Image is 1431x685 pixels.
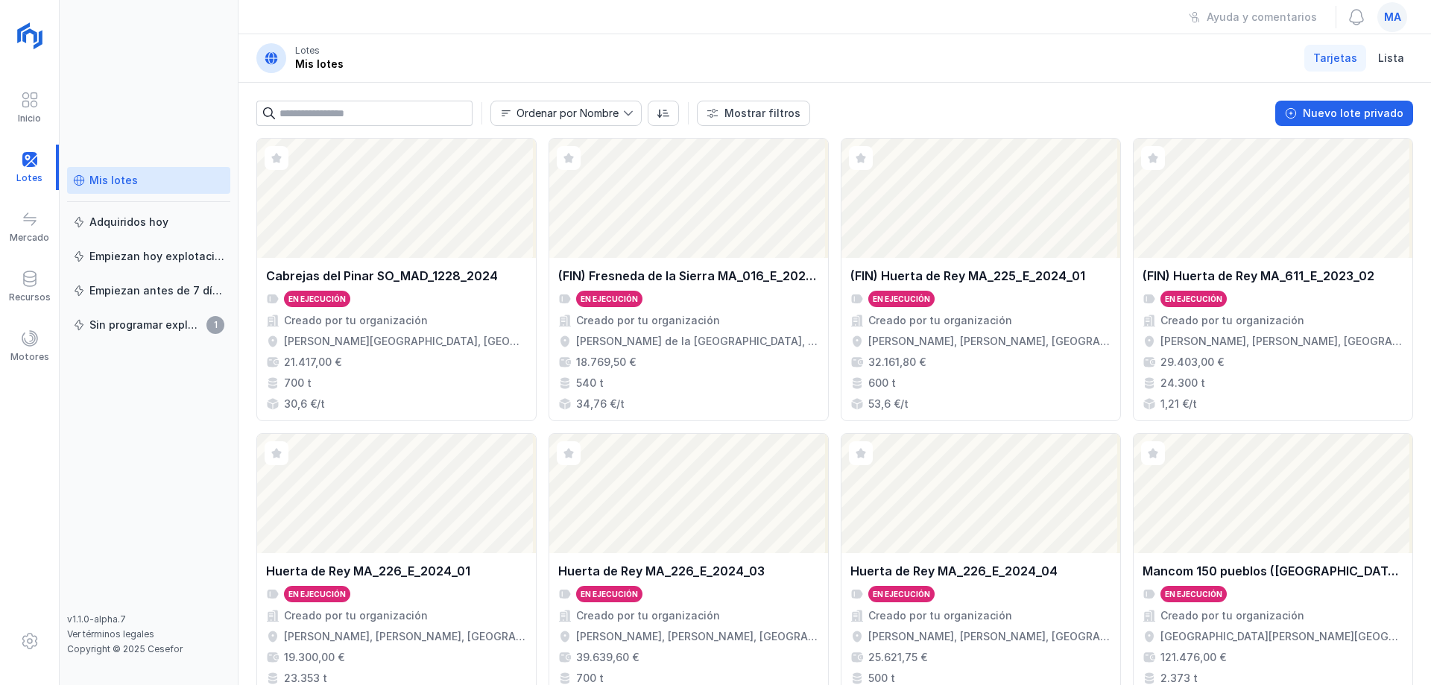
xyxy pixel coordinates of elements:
div: 53,6 €/t [868,397,909,411]
a: Sin programar explotación1 [67,312,230,338]
button: Nuevo lote privado [1275,101,1413,126]
div: 540 t [576,376,604,391]
div: [PERSON_NAME][GEOGRAPHIC_DATA], [GEOGRAPHIC_DATA], [GEOGRAPHIC_DATA] [284,334,527,349]
div: Recursos [9,291,51,303]
div: [PERSON_NAME] de la [GEOGRAPHIC_DATA], [GEOGRAPHIC_DATA], [GEOGRAPHIC_DATA], [GEOGRAPHIC_DATA] [576,334,819,349]
a: Cabrejas del Pinar SO_MAD_1228_2024En ejecuciónCreado por tu organización[PERSON_NAME][GEOGRAPHIC... [256,138,537,421]
div: (FIN) Fresneda de la Sierra MA_016_E_2024_01 [558,267,819,285]
div: 29.403,00 € [1160,355,1224,370]
a: Lista [1369,45,1413,72]
div: (FIN) Huerta de Rey MA_611_E_2023_02 [1143,267,1374,285]
div: En ejecución [873,589,930,599]
div: 600 t [868,376,896,391]
div: Huerta de Rey MA_226_E_2024_04 [850,562,1058,580]
div: Ordenar por Nombre [517,108,619,119]
div: Mostrar filtros [724,106,800,121]
div: Motores [10,351,49,363]
div: 121.476,00 € [1160,650,1226,665]
a: (FIN) Fresneda de la Sierra MA_016_E_2024_01En ejecuciónCreado por tu organización[PERSON_NAME] d... [549,138,829,421]
div: 18.769,50 € [576,355,636,370]
div: Cabrejas del Pinar SO_MAD_1228_2024 [266,267,498,285]
a: Empiezan hoy explotación [67,243,230,270]
div: Creado por tu organización [1160,313,1304,328]
div: 30,6 €/t [284,397,325,411]
div: Creado por tu organización [284,608,428,623]
div: Mis lotes [295,57,344,72]
div: Copyright © 2025 Cesefor [67,643,230,655]
span: Tarjetas [1313,51,1357,66]
div: Creado por tu organización [1160,608,1304,623]
button: Mostrar filtros [697,101,810,126]
a: (FIN) Huerta de Rey MA_611_E_2023_02En ejecuciónCreado por tu organización[PERSON_NAME], [PERSON_... [1133,138,1413,421]
div: Creado por tu organización [576,313,720,328]
div: En ejecución [581,294,638,304]
div: [PERSON_NAME], [PERSON_NAME], [GEOGRAPHIC_DATA], [GEOGRAPHIC_DATA] [868,334,1111,349]
span: 1 [206,316,224,334]
div: En ejecución [1165,294,1222,304]
div: Nuevo lote privado [1303,106,1403,121]
div: Creado por tu organización [576,608,720,623]
span: ma [1384,10,1401,25]
div: 39.639,60 € [576,650,639,665]
div: 21.417,00 € [284,355,341,370]
div: (FIN) Huerta de Rey MA_225_E_2024_01 [850,267,1085,285]
div: [PERSON_NAME], [PERSON_NAME], [GEOGRAPHIC_DATA], [GEOGRAPHIC_DATA] [284,629,527,644]
div: v1.1.0-alpha.7 [67,613,230,625]
div: Empiezan hoy explotación [89,249,224,264]
div: 19.300,00 € [284,650,344,665]
div: En ejecución [288,589,346,599]
div: Huerta de Rey MA_226_E_2024_03 [558,562,765,580]
div: Creado por tu organización [868,313,1012,328]
a: Ver términos legales [67,628,154,640]
div: Empiezan antes de 7 días [89,283,224,298]
div: [GEOGRAPHIC_DATA][PERSON_NAME][GEOGRAPHIC_DATA], [GEOGRAPHIC_DATA], [GEOGRAPHIC_DATA] [1160,629,1403,644]
div: Lotes [295,45,320,57]
div: Creado por tu organización [868,608,1012,623]
div: Ayuda y comentarios [1207,10,1317,25]
button: Ayuda y comentarios [1179,4,1327,30]
div: [PERSON_NAME], [PERSON_NAME], [GEOGRAPHIC_DATA], [GEOGRAPHIC_DATA] [576,629,819,644]
div: 34,76 €/t [576,397,625,411]
div: 32.161,80 € [868,355,926,370]
div: 24.300 t [1160,376,1205,391]
a: Adquiridos hoy [67,209,230,236]
div: 25.621,75 € [868,650,927,665]
div: Mercado [10,232,49,244]
div: [PERSON_NAME], [PERSON_NAME], [GEOGRAPHIC_DATA], [GEOGRAPHIC_DATA] [1160,334,1403,349]
span: Nombre [491,101,623,125]
div: 700 t [284,376,312,391]
div: Mancom 150 pueblos ([GEOGRAPHIC_DATA]) SO_MAD_1186_2024 [1143,562,1403,580]
div: Sin programar explotación [89,318,202,332]
div: En ejecución [288,294,346,304]
div: En ejecución [581,589,638,599]
div: 1,21 €/t [1160,397,1197,411]
div: Creado por tu organización [284,313,428,328]
a: (FIN) Huerta de Rey MA_225_E_2024_01En ejecuciónCreado por tu organización[PERSON_NAME], [PERSON_... [841,138,1121,421]
a: Mis lotes [67,167,230,194]
div: Adquiridos hoy [89,215,168,230]
div: En ejecución [1165,589,1222,599]
div: En ejecución [873,294,930,304]
img: logoRight.svg [11,17,48,54]
div: Huerta de Rey MA_226_E_2024_01 [266,562,470,580]
span: Lista [1378,51,1404,66]
div: Inicio [18,113,41,124]
div: [PERSON_NAME], [PERSON_NAME], [GEOGRAPHIC_DATA], [GEOGRAPHIC_DATA] [868,629,1111,644]
div: Mis lotes [89,173,138,188]
a: Empiezan antes de 7 días [67,277,230,304]
a: Tarjetas [1304,45,1366,72]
